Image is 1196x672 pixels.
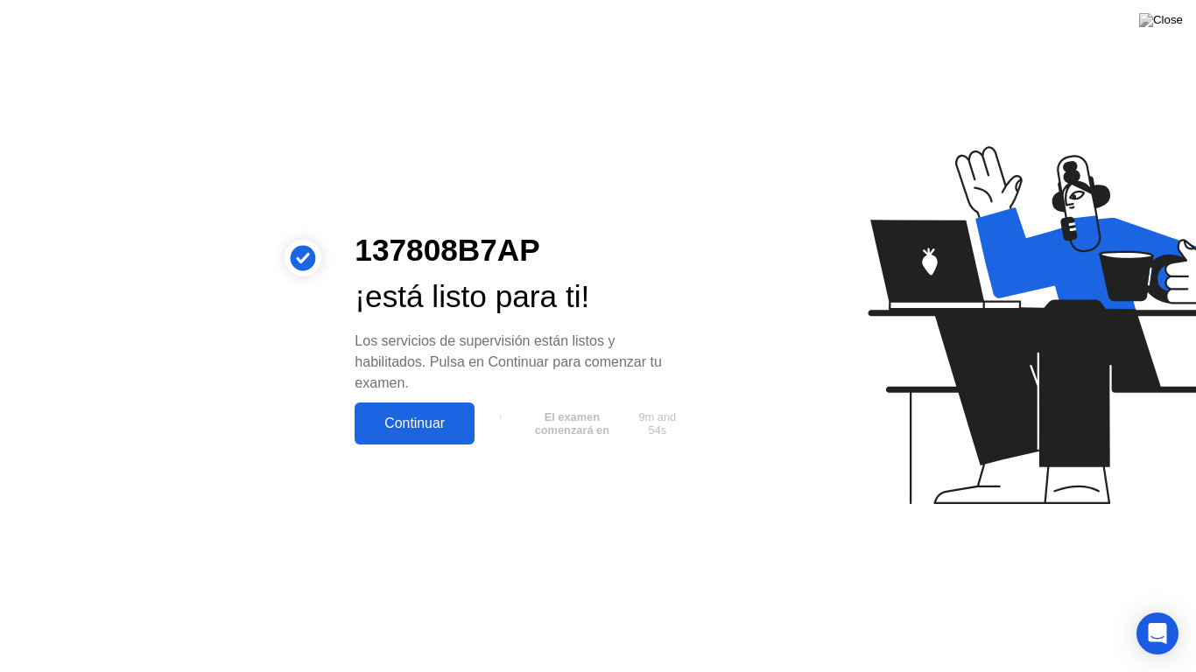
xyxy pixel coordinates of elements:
[483,407,689,440] button: El examen comenzará en9m and 54s
[355,402,475,444] button: Continuar
[355,274,689,320] div: ¡está listo para ti!
[1136,612,1178,654] div: Open Intercom Messenger
[632,410,683,437] span: 9m and 54s
[1139,13,1183,27] img: Close
[355,227,689,274] div: 137808B7AP
[360,416,469,431] div: Continuar
[355,331,689,394] div: Los servicios de supervisión están listos y habilitados. Pulsa en Continuar para comenzar tu examen.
